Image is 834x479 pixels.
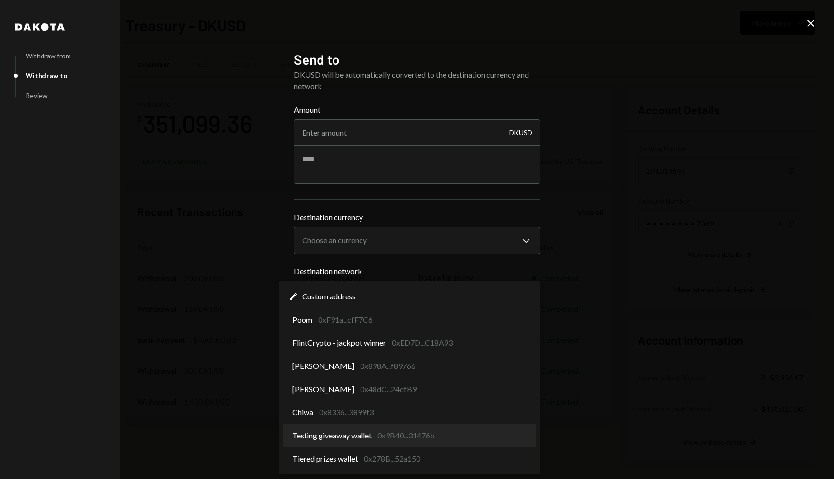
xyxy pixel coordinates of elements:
[302,291,356,302] span: Custom address
[26,52,71,60] div: Withdraw from
[26,91,48,99] div: Review
[294,104,540,115] label: Amount
[364,453,420,465] div: 0x278B...52a150
[377,430,435,441] div: 0x9B40...31476b
[292,453,358,465] span: Tiered prizes wallet
[294,227,540,254] button: Destination currency
[509,119,532,146] div: DKUSD
[292,314,312,325] span: Poom
[319,407,374,418] div: 0x8336...3899f3
[292,360,354,372] span: [PERSON_NAME]
[294,119,540,146] input: Enter amount
[292,337,386,349] span: FlintCrypto - jackpot winner
[318,314,373,325] div: 0xF91a...cfF7C6
[360,360,416,372] div: 0x898A...f89766
[392,337,453,349] div: 0xED7D...C18A93
[294,211,540,223] label: Destination currency
[294,50,540,69] h2: Send to
[292,383,354,395] span: [PERSON_NAME]
[292,407,313,418] span: Chiwa
[294,266,540,277] label: Destination network
[26,71,68,80] div: Withdraw to
[294,69,540,92] div: DKUSD will be automatically converted to the destination currency and network
[292,430,372,441] span: Testing giveaway wallet
[360,383,417,395] div: 0x48dC...24dfB9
